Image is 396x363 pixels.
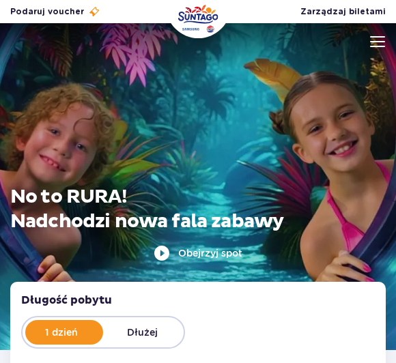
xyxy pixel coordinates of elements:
label: Dłużej [103,322,181,343]
button: Obejrzyj spot [154,245,242,261]
span: Podaruj voucher [10,5,84,18]
a: Podaruj voucher [10,5,100,18]
span: Długość pobytu [21,293,112,308]
label: 1 dzień [23,322,100,343]
h1: No to RURA! Nadchodzi nowa fala zabawy [10,185,386,234]
img: Open menu [370,36,385,47]
a: Zarządzaj biletami [300,5,386,18]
